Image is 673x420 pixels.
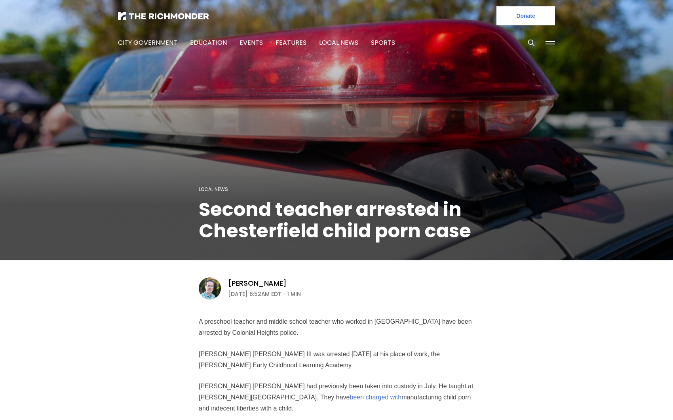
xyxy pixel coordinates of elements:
a: Local News [199,186,228,193]
a: Education [190,38,227,47]
a: Features [276,38,306,47]
a: [PERSON_NAME] [228,279,287,288]
img: The Richmonder [118,12,209,20]
p: [PERSON_NAME] [PERSON_NAME] had previously been taken into custody in July. He taught at [PERSON_... [199,381,474,414]
a: Donate [496,6,555,25]
a: Sports [371,38,395,47]
time: [DATE] 6:52AM EDT [228,289,281,299]
a: City Government [118,38,177,47]
img: Michael Phillips [199,277,221,300]
a: Events [240,38,263,47]
a: Local News [319,38,358,47]
iframe: portal-trigger [606,381,673,420]
p: A preschool teacher and middle school teacher who worked in [GEOGRAPHIC_DATA] have been arrested ... [199,316,474,338]
button: Search this site [525,37,537,49]
span: 1 min [287,289,301,299]
h1: Second teacher arrested in Chesterfield child porn case [199,199,474,242]
a: been charged with [345,393,398,401]
p: [PERSON_NAME] [PERSON_NAME] III was arrested [DATE] at his place of work, the [PERSON_NAME] Early... [199,349,474,371]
